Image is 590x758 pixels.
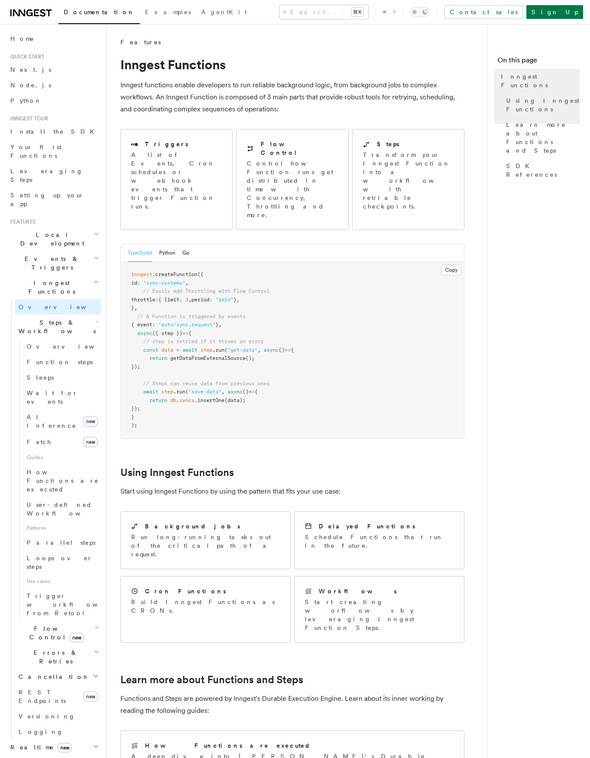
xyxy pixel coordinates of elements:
[143,288,270,294] span: // Easily add Throttling with Flow Control
[503,93,580,117] a: Using Inngest Functions
[224,347,227,353] span: (
[83,437,98,447] span: new
[291,347,294,353] span: {
[131,598,280,615] p: Build Inngest Functions as CRONs.
[131,150,222,211] p: A list of Events, Cron schedules or webhook events that trigger Function runs.
[83,691,98,702] span: new
[159,244,175,262] button: Python
[143,389,158,395] span: await
[258,347,261,353] span: ,
[23,339,101,354] a: Overview
[58,743,72,752] span: new
[143,280,185,286] span: "sync-systems"
[143,347,158,353] span: const
[363,150,455,211] p: Transform your Inngest Function into a workflow with retriable checkpoints.
[131,405,140,411] span: });
[200,347,212,353] span: step
[15,318,96,335] span: Steps & Workflows
[137,313,246,319] span: // A Function is triggered by events
[27,359,93,365] span: Function steps
[64,9,135,15] span: Documentation
[23,550,101,574] a: Loops over steps
[170,355,246,361] span: getDataFromExternalSource
[215,297,234,303] span: "1min"
[255,389,258,395] span: {
[218,322,221,328] span: ,
[120,511,291,569] a: Background jobsRun long-running tasks out of the critical path of a request.
[7,62,101,77] a: Next.js
[23,370,101,385] a: Sleeps
[264,347,279,353] span: async
[197,271,203,277] span: ({
[131,364,140,370] span: });
[128,244,152,262] button: TypeScript
[7,251,101,275] button: Events & Triggers
[176,347,179,353] span: =
[120,38,161,46] span: Features
[149,355,167,361] span: return
[501,72,580,89] span: Inngest Functions
[27,469,99,493] span: How Functions are executed
[234,297,237,303] span: }
[161,389,173,395] span: step
[15,669,101,684] button: Cancellation
[10,34,34,43] span: Home
[131,422,137,428] span: );
[294,511,464,569] a: Delayed FunctionsSchedule Functions that run in the future.
[305,598,454,632] p: Start creating worflows by leveraging Inngest Function Steps.
[305,533,454,550] p: Schedule Functions that run in the future.
[191,297,209,303] span: period
[10,144,61,159] span: Your first Functions
[27,539,95,546] span: Parallel steps
[15,672,89,681] span: Cancellation
[131,280,137,286] span: id
[7,115,48,122] span: Inngest tour
[227,389,243,395] span: async
[23,433,101,451] a: Fetchnew
[188,330,191,336] span: {
[23,451,101,464] span: Guides
[58,3,140,24] a: Documentation
[70,633,84,642] span: new
[131,533,280,559] p: Run long-running tasks out of the critical path of a request.
[10,82,51,89] span: Node.js
[145,522,240,531] h2: Background jobs
[23,354,101,370] a: Function steps
[319,522,415,531] h2: Delayed Functions
[15,621,101,645] button: Flow Controlnew
[120,466,234,479] a: Using Inngest Functions
[23,409,101,433] a: AI Inferencenew
[7,139,101,163] a: Your first Functions
[143,381,270,387] span: // Steps can reuse data from previous ones
[145,741,311,750] h2: How Functions are executed
[377,140,399,148] h2: Steps
[280,5,369,19] button: Search...⌘K
[15,724,101,740] a: Logging
[23,574,101,588] span: Use cases
[152,322,155,328] span: :
[498,69,580,93] a: Inngest Functions
[409,7,430,17] button: Toggle dark mode
[179,397,194,403] span: syncs
[15,315,101,339] button: Steps & Workflows
[120,576,291,643] a: Cron FunctionsBuild Inngest Functions as CRONs.
[10,168,83,183] span: Leveraging Steps
[351,8,363,16] kbd: ⌘K
[27,439,52,445] span: Fetch
[176,397,179,403] span: .
[10,97,42,104] span: Python
[506,120,580,155] span: Learn more about Functions and Steps
[182,244,189,262] button: Go
[201,9,247,15] span: AgentKit
[18,713,75,720] span: Versioning
[441,264,461,276] button: Copy
[7,77,101,93] a: Node.js
[120,674,303,686] a: Learn more about Functions and Steps
[23,464,101,497] a: How Functions are executed
[134,305,137,311] span: ,
[23,588,101,621] a: Trigger workflows from Retool
[319,587,397,595] h2: Workflows
[23,497,101,521] a: User-defined Workflows
[170,397,176,403] span: db
[224,397,246,403] span: (data);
